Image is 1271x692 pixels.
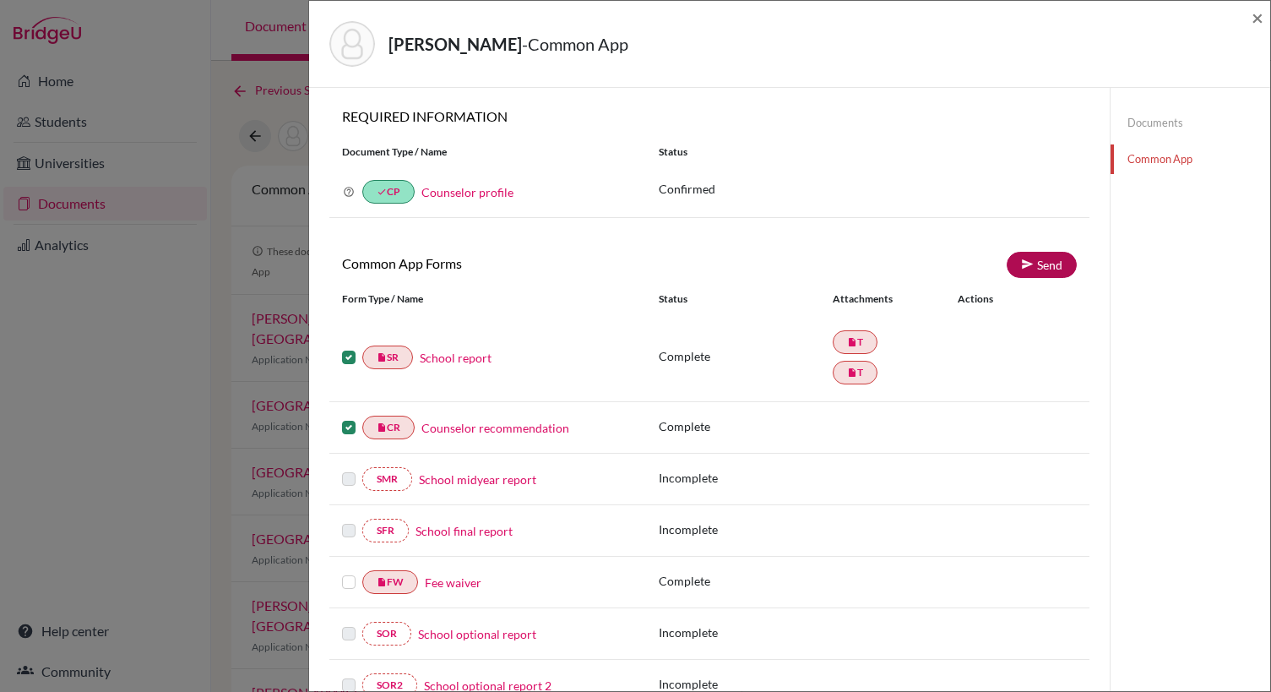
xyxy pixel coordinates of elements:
[377,187,387,197] i: done
[416,522,513,540] a: School final report
[659,347,833,365] p: Complete
[362,180,415,204] a: doneCP
[937,292,1042,307] div: Actions
[362,570,418,594] a: insert_drive_fileFW
[833,361,877,384] a: insert_drive_fileT
[659,572,833,590] p: Complete
[847,337,857,347] i: insert_drive_file
[388,34,522,54] strong: [PERSON_NAME]
[1007,252,1077,278] a: Send
[659,624,833,641] p: Incomplete
[659,292,833,307] div: Status
[522,34,628,54] span: - Common App
[329,255,709,271] h6: Common App Forms
[659,520,833,538] p: Incomplete
[659,180,1077,198] p: Confirmed
[377,422,387,433] i: insert_drive_file
[833,292,937,307] div: Attachments
[329,108,1089,124] h6: REQUIRED INFORMATION
[362,416,415,439] a: insert_drive_fileCR
[421,419,569,437] a: Counselor recommendation
[362,519,409,542] a: SFR
[659,417,833,435] p: Complete
[362,346,413,369] a: insert_drive_fileSR
[329,144,646,160] div: Document Type / Name
[362,622,411,646] a: SOR
[646,144,1089,160] div: Status
[421,185,513,199] a: Counselor profile
[847,368,857,378] i: insert_drive_file
[1252,8,1263,28] button: Close
[419,471,536,488] a: School midyear report
[329,292,646,307] div: Form Type / Name
[1252,5,1263,30] span: ×
[425,574,481,591] a: Fee waiver
[362,467,412,491] a: SMR
[833,330,877,354] a: insert_drive_fileT
[418,625,536,643] a: School optional report
[1111,108,1270,138] a: Documents
[420,349,492,367] a: School report
[377,352,387,362] i: insert_drive_file
[377,577,387,587] i: insert_drive_file
[659,469,833,487] p: Incomplete
[1111,144,1270,174] a: Common App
